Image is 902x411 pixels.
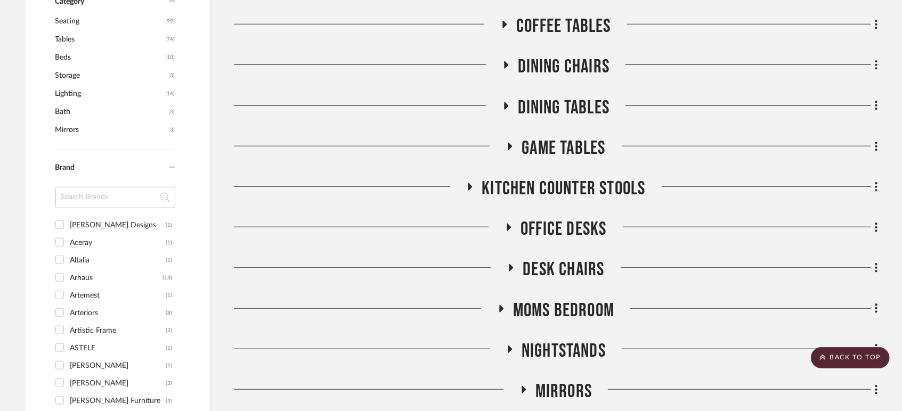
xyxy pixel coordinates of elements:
span: (99) [166,13,175,30]
div: (1) [166,357,173,374]
input: Search Brands [55,187,175,208]
span: Kitchen Counter Stools [482,177,645,200]
span: Coffee Tables [516,15,611,38]
span: Seating [55,12,163,30]
scroll-to-top-button: BACK TO TOP [811,347,890,368]
div: (8) [166,305,173,322]
span: (10) [166,49,175,66]
span: Dining Tables [518,96,610,119]
span: (3) [169,103,175,120]
span: Storage [55,67,166,85]
div: ASTELE [70,340,166,357]
div: (1) [166,252,173,269]
div: Altalia [70,252,166,269]
span: Nightstands [522,340,606,363]
span: Mirrors [55,121,166,139]
div: [PERSON_NAME] Furniture [70,392,166,409]
span: Brand [55,164,75,171]
div: Arteriors [70,305,166,322]
span: Game Tables [522,137,605,160]
span: Moms Bedroom [513,299,614,322]
div: (1) [166,234,173,251]
div: (4) [166,392,173,409]
div: (1) [166,217,173,234]
span: (74) [166,31,175,48]
div: Artistic Frame [70,322,166,339]
div: Arhaus [70,269,163,286]
span: Dining Chairs [518,55,610,78]
div: Artemest [70,287,166,304]
div: Aceray [70,234,166,251]
div: [PERSON_NAME] Designs [70,217,166,234]
div: (2) [166,322,173,339]
span: Desk Chairs [523,258,604,281]
span: (3) [169,121,175,138]
span: Lighting [55,85,163,103]
span: Office Desks [521,218,606,241]
div: (14) [163,269,173,286]
div: (1) [166,287,173,304]
div: [PERSON_NAME] [70,375,166,392]
div: [PERSON_NAME] [70,357,166,374]
span: (3) [169,67,175,84]
span: (14) [166,85,175,102]
span: Beds [55,48,163,67]
div: (1) [166,340,173,357]
span: Tables [55,30,163,48]
span: Mirrors [535,380,592,403]
span: Bath [55,103,166,121]
div: (3) [166,375,173,392]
